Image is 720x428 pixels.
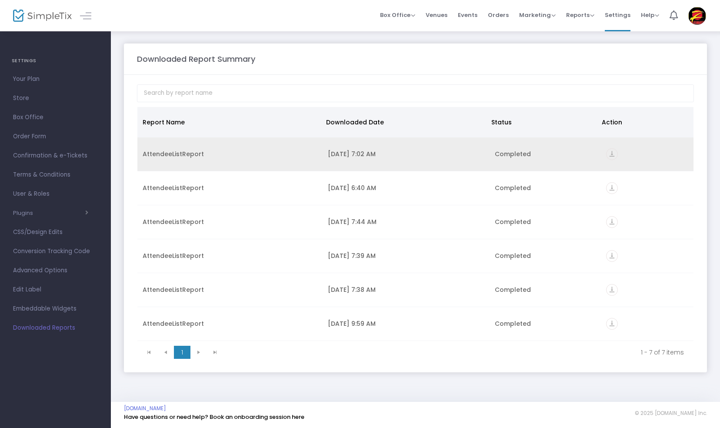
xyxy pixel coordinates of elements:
span: Reports [566,11,594,19]
h4: SETTINGS [12,52,99,70]
div: https://go.SimpleTix.com/xqjn7 [606,148,688,160]
div: Completed [495,150,596,158]
div: https://go.SimpleTix.com/stnya [606,216,688,228]
span: Confirmation & e-Tickets [13,150,98,161]
a: vertical_align_bottom [606,287,618,295]
th: Status [486,107,596,137]
span: Venues [426,4,447,26]
i: vertical_align_bottom [606,318,618,330]
a: vertical_align_bottom [606,151,618,160]
div: Completed [495,251,596,260]
th: Action [597,107,688,137]
div: https://go.SimpleTix.com/hwneq [606,182,688,194]
span: © 2025 [DOMAIN_NAME] Inc. [635,410,707,417]
i: vertical_align_bottom [606,284,618,296]
kendo-pager-info: 1 - 7 of 7 items [230,348,684,357]
span: Marketing [519,11,556,19]
div: AttendeeListReport [143,251,317,260]
span: Conversion Tracking Code [13,246,98,257]
a: vertical_align_bottom [606,185,618,194]
div: AttendeeListReport [143,150,317,158]
i: vertical_align_bottom [606,148,618,160]
div: https://go.SimpleTix.com/jhmln [606,318,688,330]
button: Plugins [13,210,88,217]
div: Completed [495,184,596,192]
span: CSS/Design Edits [13,227,98,238]
span: Settings [605,4,630,26]
div: Completed [495,217,596,226]
span: Orders [488,4,509,26]
th: Downloaded Date [321,107,486,137]
span: Edit Label [13,284,98,295]
a: [DOMAIN_NAME] [124,405,166,412]
span: Events [458,4,477,26]
span: Advanced Options [13,265,98,276]
span: Order Form [13,131,98,142]
div: AttendeeListReport [143,217,317,226]
a: vertical_align_bottom [606,321,618,329]
div: 8/16/2025 7:39 AM [328,251,484,260]
span: Box Office [380,11,415,19]
span: Terms & Conditions [13,169,98,181]
div: AttendeeListReport [143,184,317,192]
div: Completed [495,319,596,328]
th: Report Name [137,107,321,137]
a: Have questions or need help? Book an onboarding session here [124,413,304,421]
div: 8/15/2025 9:59 AM [328,319,484,328]
div: AttendeeListReport [143,319,317,328]
span: Your Plan [13,74,98,85]
div: https://go.SimpleTix.com/1zh9k [606,250,688,262]
span: Embeddable Widgets [13,303,98,314]
i: vertical_align_bottom [606,216,618,228]
input: Search by report name [137,84,694,102]
div: Data table [137,107,693,342]
span: User & Roles [13,188,98,200]
div: AttendeeListReport [143,285,317,294]
div: https://go.SimpleTix.com/3dzoe [606,284,688,296]
div: 8/17/2025 7:44 AM [328,217,484,226]
div: 8/16/2025 7:38 AM [328,285,484,294]
a: vertical_align_bottom [606,219,618,227]
i: vertical_align_bottom [606,182,618,194]
span: Box Office [13,112,98,123]
span: Page 1 [174,346,190,359]
div: 8/19/2025 7:02 AM [328,150,484,158]
a: vertical_align_bottom [606,253,618,261]
div: Completed [495,285,596,294]
span: Help [641,11,659,19]
span: Downloaded Reports [13,322,98,334]
span: Store [13,93,98,104]
i: vertical_align_bottom [606,250,618,262]
m-panel-title: Downloaded Report Summary [137,53,255,65]
div: 8/18/2025 6:40 AM [328,184,484,192]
